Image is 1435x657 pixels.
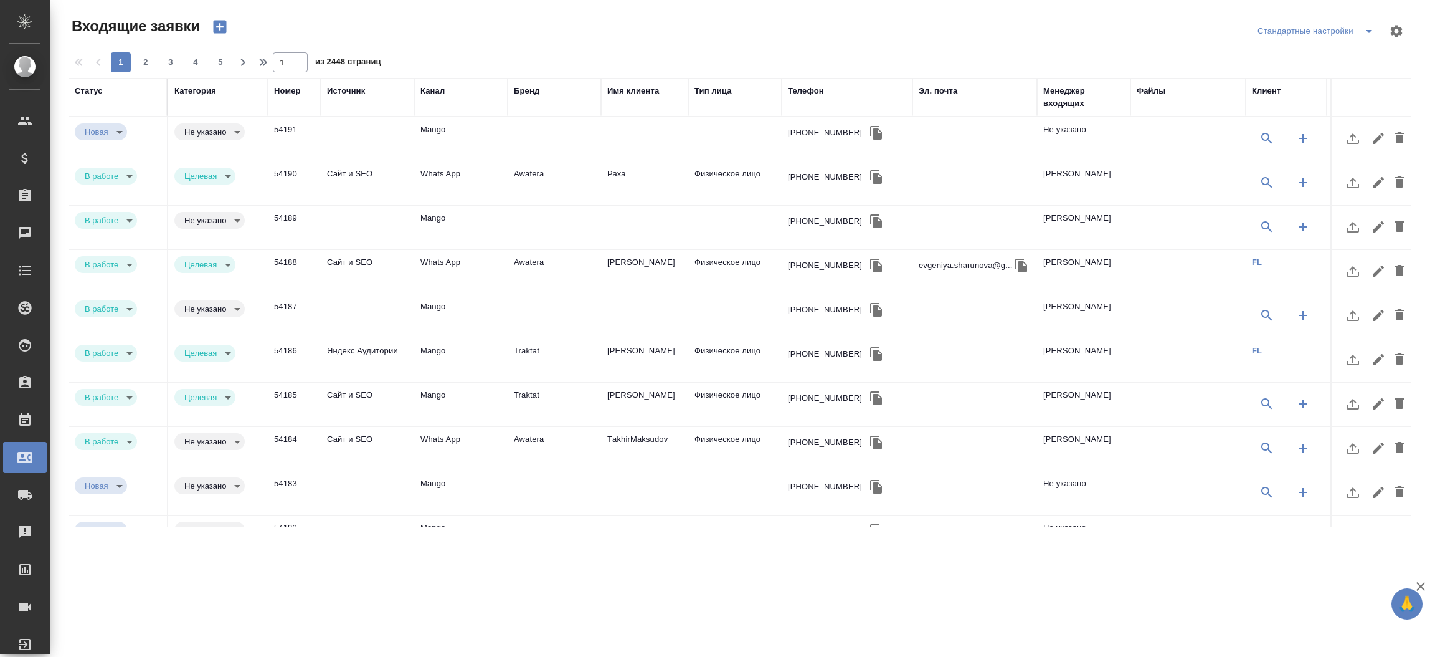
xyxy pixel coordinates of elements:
td: Whats App [414,161,508,205]
div: Бренд [514,85,539,97]
button: Скопировать [867,433,886,452]
td: [PERSON_NAME] [1037,338,1130,382]
td: Физическое лицо [688,427,782,471]
button: Удалить [1389,212,1410,242]
td: Сайт и SEO [321,383,414,426]
td: [PERSON_NAME] [601,383,688,426]
button: Загрузить файл [1338,345,1368,375]
button: Скопировать [867,123,886,142]
button: В работе [81,436,122,447]
button: Скопировать [1012,256,1031,275]
div: Новая [75,256,137,273]
td: Awatera [508,161,601,205]
div: Имя клиента [607,85,659,97]
span: Входящие заявки [69,16,200,36]
td: Физическое лицо [688,161,782,205]
td: 54190 [268,161,321,205]
button: Выбрать клиента [1252,212,1282,242]
button: Загрузить файл [1338,256,1368,286]
td: Traktat [508,383,601,426]
button: Загрузить файл [1338,300,1368,330]
button: Редактировать [1368,389,1389,419]
button: 5 [211,52,230,72]
button: В работе [81,259,122,270]
div: Новая [75,300,137,317]
div: Новая [75,433,137,450]
td: Awatera [508,250,601,294]
div: [PHONE_NUMBER] [788,127,862,139]
div: Категория [174,85,216,97]
button: Выбрать клиента [1252,123,1282,153]
td: [PERSON_NAME] [601,250,688,294]
td: Mango [414,117,508,161]
span: 2 [136,56,156,69]
button: В работе [81,304,122,314]
td: [PERSON_NAME] [1037,250,1130,294]
a: FL [1252,346,1262,355]
button: 🙏 [1391,588,1423,620]
button: Создать клиента [1288,168,1318,198]
td: Сайт и SEO [321,161,414,205]
div: Новая [174,300,245,317]
div: Новая [174,212,245,229]
span: 3 [161,56,181,69]
div: Новая [75,389,137,406]
div: Новая [75,477,127,494]
button: Удалить [1389,123,1410,153]
button: Удалить [1389,345,1410,375]
td: Whats App [414,250,508,294]
td: Mango [414,294,508,338]
td: Traktat [508,338,601,382]
div: Эл. почта [919,85,957,97]
td: Mango [414,516,508,559]
div: Новая [174,522,245,539]
td: Не указано [1037,516,1130,559]
td: ТakhirMaksudov [601,427,688,471]
button: Целевая [181,171,220,181]
td: 54185 [268,383,321,426]
button: Выбрать клиента [1252,300,1282,330]
button: Создать клиента [1288,433,1318,463]
button: Удалить [1389,522,1410,552]
td: [PERSON_NAME] [1037,294,1130,338]
button: Целевая [181,259,220,270]
td: 54183 [268,471,321,515]
div: Статус [75,85,103,97]
button: Скопировать [867,168,886,186]
button: Не указано [181,436,230,447]
button: Редактировать [1368,433,1389,463]
button: Не указано [181,304,230,314]
td: 54184 [268,427,321,471]
td: Сайт и SEO [321,250,414,294]
div: Новая [75,212,137,229]
td: Mango [414,471,508,515]
div: Новая [174,477,245,494]
td: Физическое лицо [688,338,782,382]
div: Телефон [788,85,824,97]
button: Скопировать [867,212,886,231]
button: Создать [205,16,235,37]
td: Mango [414,338,508,382]
div: Новая [174,256,235,273]
button: Редактировать [1368,345,1389,375]
div: Новая [174,433,245,450]
button: Создать клиента [1288,389,1318,419]
button: Не указано [181,481,230,491]
td: Физическое лицо [688,383,782,426]
div: Новая [174,389,235,406]
button: Скопировать [867,477,886,496]
span: 5 [211,56,230,69]
button: Удалить [1389,256,1410,286]
div: Новая [75,168,137,185]
button: Целевая [181,348,220,358]
td: 54189 [268,206,321,249]
td: 54186 [268,338,321,382]
button: Новая [81,127,112,137]
td: [PERSON_NAME] [601,338,688,382]
button: Целевая [181,392,220,403]
button: Загрузить файл [1338,212,1368,242]
td: 54187 [268,294,321,338]
div: Номер [274,85,301,97]
button: Удалить [1389,389,1410,419]
button: Редактировать [1368,256,1389,286]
